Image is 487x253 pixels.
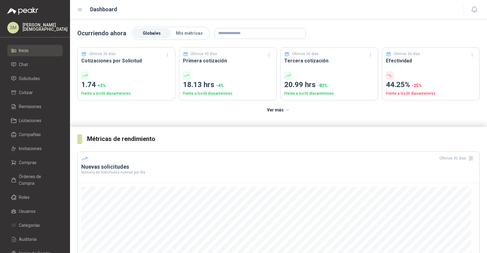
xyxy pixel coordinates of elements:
a: Remisiones [7,101,63,112]
a: Categorías [7,220,63,231]
span: Globales [143,31,161,36]
a: Compras [7,157,63,168]
a: Compañías [7,129,63,140]
p: Número de solicitudes nuevas por día [81,170,476,174]
span: Mis métricas [176,31,203,36]
h3: Métricas de rendimiento [87,134,480,144]
a: Roles [7,192,63,203]
span: Cotizar [19,89,33,96]
p: Últimos 30 días [89,51,116,57]
span: Compañías [19,131,41,138]
a: Invitaciones [7,143,63,154]
span: Roles [19,194,30,201]
h3: Tercera cotización [284,57,374,65]
p: Últimos 30 días [292,51,319,57]
span: Auditoria [19,236,37,243]
p: 44.25% [386,79,476,91]
span: Chat [19,61,28,68]
span: Órdenes de Compra [19,173,57,187]
a: Usuarios [7,206,63,217]
p: Frente a los 30 días anteriores [183,91,273,97]
p: [PERSON_NAME] [DEMOGRAPHIC_DATA] [23,23,68,31]
a: Solicitudes [7,73,63,84]
h3: Cotizaciones por Solicitud [81,57,171,65]
span: + 3 % [98,83,106,88]
span: -25 % [412,83,422,88]
span: Inicio [19,47,29,54]
p: 20.99 hrs [284,79,374,91]
span: Compras [19,159,37,166]
span: -83 % [317,83,328,88]
h1: Dashboard [90,5,117,14]
div: Últimos 30 días [440,153,476,163]
span: Remisiones [19,103,41,110]
p: Frente a los 30 días anteriores [81,91,171,97]
h3: Efectividad [386,57,476,65]
a: Órdenes de Compra [7,171,63,189]
div: SM [7,22,19,33]
p: Últimos 30 días [394,51,420,57]
h3: Primera cotización [183,57,273,65]
p: Frente a los 30 días anteriores [386,91,476,97]
span: Licitaciones [19,117,41,124]
p: 1.74 [81,79,171,91]
a: Inicio [7,45,63,56]
button: Ver más [264,104,294,116]
a: Licitaciones [7,115,63,126]
span: Invitaciones [19,145,42,152]
span: Categorías [19,222,40,229]
span: Solicitudes [19,75,40,82]
a: Cotizar [7,87,63,98]
a: Chat [7,59,63,70]
p: 18.13 hrs [183,79,273,91]
span: -4 % [216,83,224,88]
img: Logo peakr [7,7,38,15]
p: Frente a los 30 días anteriores [284,91,374,97]
span: Usuarios [19,208,36,215]
a: Auditoria [7,234,63,245]
p: Últimos 30 días [191,51,217,57]
h3: Nuevas solicitudes [81,163,476,170]
p: Ocurriendo ahora [77,29,126,38]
